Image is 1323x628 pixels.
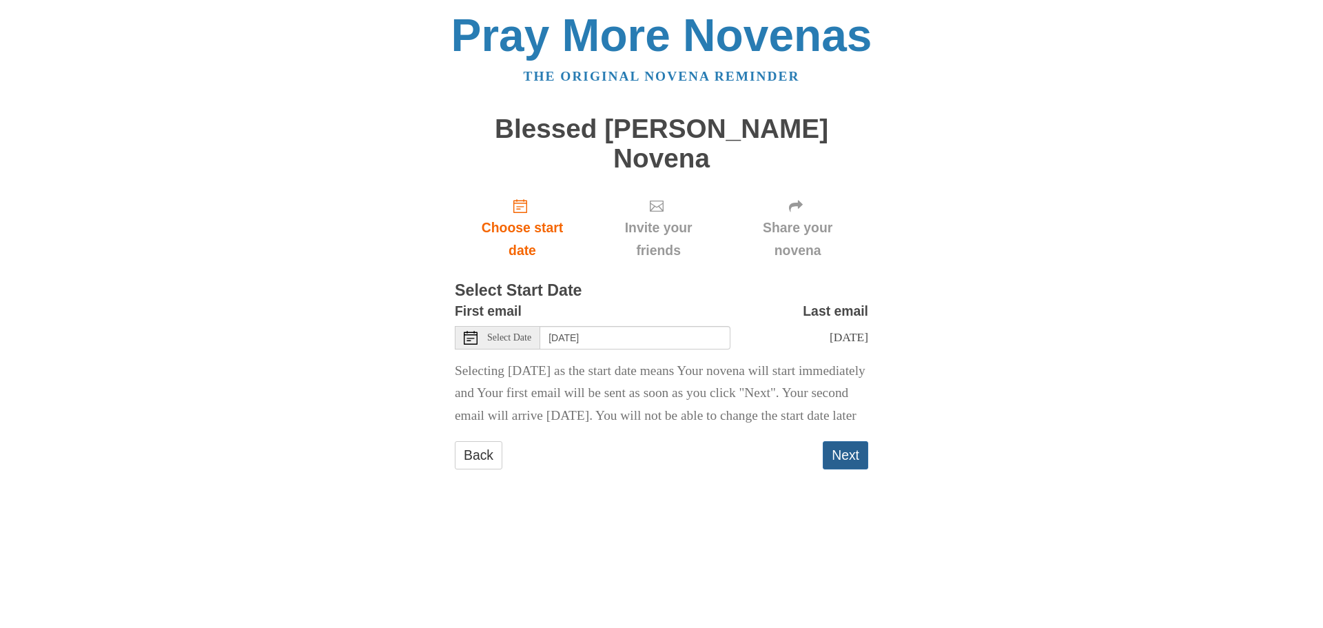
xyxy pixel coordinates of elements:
span: Choose start date [469,216,576,262]
a: Choose start date [455,187,590,269]
div: Click "Next" to confirm your start date first. [590,187,727,269]
span: Select Date [487,333,531,343]
h3: Select Start Date [455,282,868,300]
div: Click "Next" to confirm your start date first. [727,187,868,269]
a: The original novena reminder [524,69,800,83]
h1: Blessed [PERSON_NAME] Novena [455,114,868,173]
span: Share your novena [741,216,854,262]
input: Use the arrow keys to pick a date [540,326,730,350]
label: First email [455,300,522,323]
span: [DATE] [830,330,868,344]
span: Invite your friends [604,216,713,262]
button: Next [823,441,868,469]
a: Pray More Novenas [451,10,872,61]
p: Selecting [DATE] as the start date means Your novena will start immediately and Your first email ... [455,360,868,428]
label: Last email [803,300,868,323]
a: Back [455,441,502,469]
